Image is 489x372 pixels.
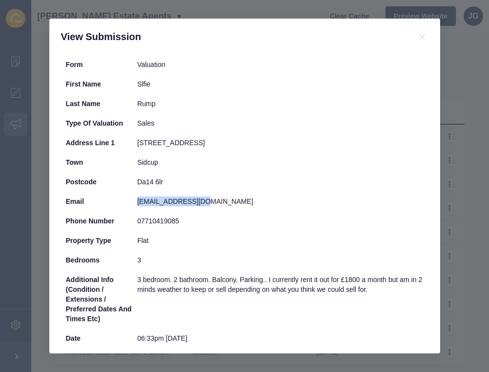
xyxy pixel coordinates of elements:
[66,237,111,244] b: Property Type
[66,276,132,323] b: Additional Info (Condition / extensions / preferred dates and times etc)
[137,79,424,89] div: Slfie
[66,119,123,127] b: Type of Valuation
[137,138,424,148] div: [STREET_ADDRESS]
[137,216,424,226] div: 07710419085
[66,178,97,186] b: Postcode
[137,99,424,109] div: Rump
[137,157,424,167] div: Sidcup
[137,236,424,245] div: Flat
[66,256,100,264] b: Bedrooms
[66,100,101,108] b: Last Name
[66,80,101,88] b: First Name
[137,334,187,342] time: 06:33pm [DATE]
[61,30,404,43] h1: View Submission
[137,275,424,324] div: 3 bedroom. 2 bathroom. Balcony. Parking.. I currently rent it out for £1800 a month but am in 2 m...
[66,139,115,147] b: Address line 1
[66,61,83,68] b: Form
[137,197,424,206] div: [EMAIL_ADDRESS][DOMAIN_NAME]
[137,255,424,265] div: 3
[66,197,84,205] b: Email
[137,118,424,128] div: Sales
[137,177,424,187] div: Da14 6lr
[66,217,115,225] b: Phone Number
[137,60,424,69] div: Valuation
[66,158,84,166] b: Town
[66,334,81,342] b: Date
